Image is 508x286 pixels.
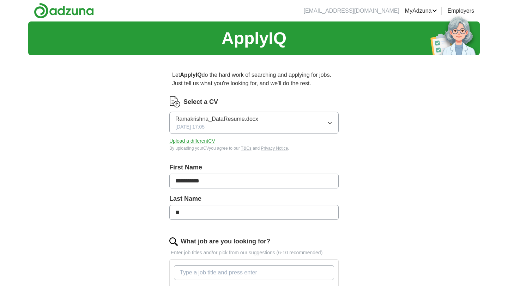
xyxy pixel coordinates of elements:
[34,3,94,19] img: Adzuna logo
[222,26,286,51] h1: ApplyIQ
[169,145,339,151] div: By uploading your CV you agree to our and .
[174,265,334,280] input: Type a job title and press enter
[180,72,201,78] strong: ApplyIQ
[169,68,339,91] p: Let do the hard work of searching and applying for jobs. Just tell us what you're looking for, an...
[304,7,399,15] li: [EMAIL_ADDRESS][DOMAIN_NAME]
[241,146,252,151] a: T&Cs
[175,115,258,123] span: Ramakrishna_DataResume.docx
[169,249,339,256] p: Enter job titles and/or pick from our suggestions (6-10 recommended)
[181,237,270,246] label: What job are you looking for?
[169,137,215,145] button: Upload a differentCV
[169,163,339,172] label: First Name
[261,146,288,151] a: Privacy Notice
[169,237,178,246] img: search.png
[175,123,205,131] span: [DATE] 17:05
[405,7,437,15] a: MyAdzuna
[169,194,339,204] label: Last Name
[169,96,181,107] img: CV Icon
[169,112,339,134] button: Ramakrishna_DataResume.docx[DATE] 17:05
[183,97,218,107] label: Select a CV
[447,7,474,15] a: Employers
